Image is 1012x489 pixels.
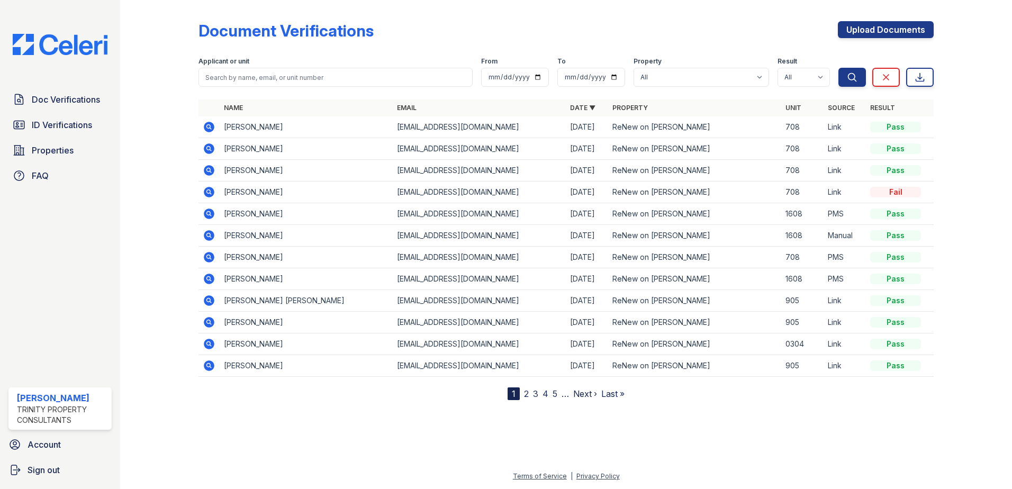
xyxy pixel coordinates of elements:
[781,138,824,160] td: 708
[824,225,866,247] td: Manual
[393,225,566,247] td: [EMAIL_ADDRESS][DOMAIN_NAME]
[870,252,921,262] div: Pass
[870,230,921,241] div: Pass
[785,104,801,112] a: Unit
[220,247,393,268] td: [PERSON_NAME]
[553,388,557,399] a: 5
[220,312,393,333] td: [PERSON_NAME]
[838,21,934,38] a: Upload Documents
[508,387,520,400] div: 1
[32,119,92,131] span: ID Verifications
[824,160,866,182] td: Link
[824,247,866,268] td: PMS
[198,57,249,66] label: Applicant or unit
[566,182,608,203] td: [DATE]
[566,116,608,138] td: [DATE]
[781,225,824,247] td: 1608
[870,122,921,132] div: Pass
[824,116,866,138] td: Link
[566,160,608,182] td: [DATE]
[870,165,921,176] div: Pass
[781,182,824,203] td: 708
[17,392,107,404] div: [PERSON_NAME]
[870,339,921,349] div: Pass
[824,312,866,333] td: Link
[524,388,529,399] a: 2
[393,312,566,333] td: [EMAIL_ADDRESS][DOMAIN_NAME]
[824,290,866,312] td: Link
[28,438,61,451] span: Account
[220,138,393,160] td: [PERSON_NAME]
[533,388,538,399] a: 3
[393,116,566,138] td: [EMAIL_ADDRESS][DOMAIN_NAME]
[32,144,74,157] span: Properties
[608,290,781,312] td: ReNew on [PERSON_NAME]
[824,182,866,203] td: Link
[573,388,597,399] a: Next ›
[870,187,921,197] div: Fail
[220,160,393,182] td: [PERSON_NAME]
[28,464,60,476] span: Sign out
[566,290,608,312] td: [DATE]
[570,104,595,112] a: Date ▼
[781,116,824,138] td: 708
[393,268,566,290] td: [EMAIL_ADDRESS][DOMAIN_NAME]
[608,138,781,160] td: ReNew on [PERSON_NAME]
[870,209,921,219] div: Pass
[870,274,921,284] div: Pass
[601,388,625,399] a: Last »
[608,247,781,268] td: ReNew on [PERSON_NAME]
[198,68,473,87] input: Search by name, email, or unit number
[4,459,116,481] a: Sign out
[828,104,855,112] a: Source
[608,203,781,225] td: ReNew on [PERSON_NAME]
[824,268,866,290] td: PMS
[566,225,608,247] td: [DATE]
[220,203,393,225] td: [PERSON_NAME]
[870,317,921,328] div: Pass
[393,290,566,312] td: [EMAIL_ADDRESS][DOMAIN_NAME]
[781,203,824,225] td: 1608
[220,116,393,138] td: [PERSON_NAME]
[393,333,566,355] td: [EMAIL_ADDRESS][DOMAIN_NAME]
[571,472,573,480] div: |
[32,93,100,106] span: Doc Verifications
[608,333,781,355] td: ReNew on [PERSON_NAME]
[824,203,866,225] td: PMS
[870,295,921,306] div: Pass
[608,268,781,290] td: ReNew on [PERSON_NAME]
[397,104,417,112] a: Email
[393,247,566,268] td: [EMAIL_ADDRESS][DOMAIN_NAME]
[781,247,824,268] td: 708
[513,472,567,480] a: Terms of Service
[781,312,824,333] td: 905
[220,290,393,312] td: [PERSON_NAME] [PERSON_NAME]
[566,312,608,333] td: [DATE]
[198,21,374,40] div: Document Verifications
[824,333,866,355] td: Link
[781,268,824,290] td: 1608
[8,114,112,135] a: ID Verifications
[870,104,895,112] a: Result
[824,355,866,377] td: Link
[481,57,498,66] label: From
[4,434,116,455] a: Account
[566,247,608,268] td: [DATE]
[634,57,662,66] label: Property
[781,290,824,312] td: 905
[393,355,566,377] td: [EMAIL_ADDRESS][DOMAIN_NAME]
[562,387,569,400] span: …
[393,160,566,182] td: [EMAIL_ADDRESS][DOMAIN_NAME]
[566,268,608,290] td: [DATE]
[220,268,393,290] td: [PERSON_NAME]
[608,225,781,247] td: ReNew on [PERSON_NAME]
[870,360,921,371] div: Pass
[8,140,112,161] a: Properties
[608,312,781,333] td: ReNew on [PERSON_NAME]
[393,203,566,225] td: [EMAIL_ADDRESS][DOMAIN_NAME]
[8,165,112,186] a: FAQ
[612,104,648,112] a: Property
[824,138,866,160] td: Link
[778,57,797,66] label: Result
